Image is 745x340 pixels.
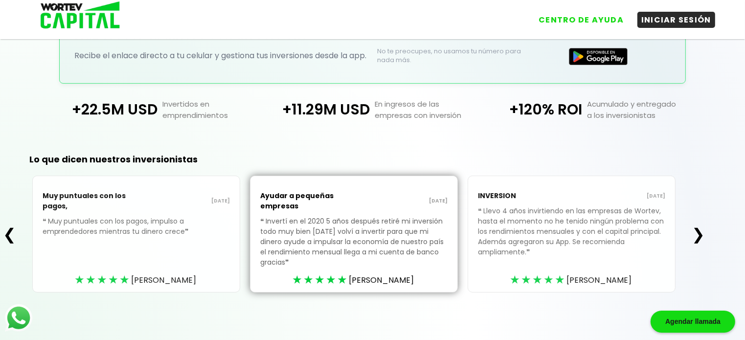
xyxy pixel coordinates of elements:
[526,247,532,257] span: ❞
[5,304,32,332] img: logos_whatsapp-icon.242b2217.svg
[478,206,665,272] p: Llevo 4 años invirtiendo en las empresas de Wortev, hasta el momento no he tenido ningún problema...
[75,272,131,287] div: ★★★★★
[293,272,349,287] div: ★★★★★
[43,186,136,216] p: Muy puntuales con los pagos,
[689,225,708,244] button: ❯
[43,216,48,226] span: ❝
[131,274,196,286] span: [PERSON_NAME]
[74,49,367,62] p: Recibe el enlace directo a tu celular y gestiona tus inversiones desde la app.
[260,216,448,282] p: Invertí en el 2020 5 años después retiré mi inversión todo muy bien [DATE] volví a invertir para ...
[651,311,735,333] div: Agendar llamada
[260,186,354,216] p: Ayudar a pequeñas empresas
[185,227,191,236] span: ❞
[266,98,370,121] p: +11.29M USD
[479,98,583,121] p: +120% ROI
[478,206,483,216] span: ❝
[54,98,158,121] p: +22.5M USD
[377,47,521,65] p: No te preocupes, no usamos tu número para nada más.
[478,186,572,206] p: INVERSION
[525,4,628,28] a: CENTRO DE AYUDA
[136,197,230,205] p: [DATE]
[349,274,414,286] span: [PERSON_NAME]
[535,12,628,28] button: CENTRO DE AYUDA
[158,98,266,121] p: Invertidos en emprendimientos
[370,98,478,121] p: En ingresos de las empresas con inversión
[511,272,567,287] div: ★★★★★
[628,4,715,28] a: INICIAR SESIÓN
[285,257,291,267] span: ❞
[567,274,632,286] span: [PERSON_NAME]
[354,197,448,205] p: [DATE]
[260,216,266,226] span: ❝
[569,48,628,65] img: Google Play
[637,12,715,28] button: INICIAR SESIÓN
[43,216,230,251] p: Muy puntuales con los pagos, impulso a emprendedores mientras tu dinero crece
[572,192,666,200] p: [DATE]
[583,98,691,121] p: Acumulado y entregado a los inversionistas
